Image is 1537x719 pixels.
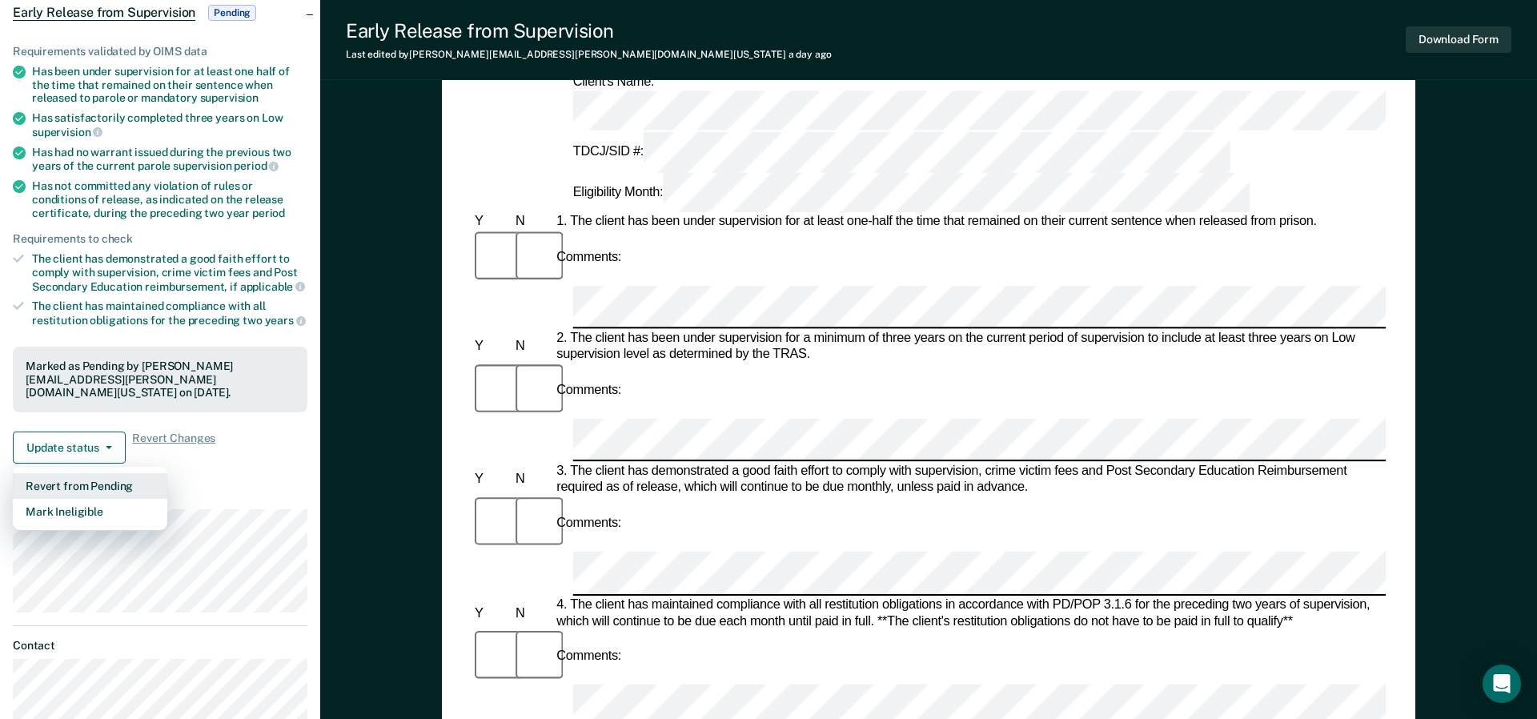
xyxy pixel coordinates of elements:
[512,339,553,355] div: N
[252,207,285,219] span: period
[32,111,307,139] div: Has satisfactorily completed three years on Low
[240,280,305,293] span: applicable
[208,5,256,21] span: Pending
[789,49,832,60] span: a day ago
[553,250,624,266] div: Comments:
[472,339,512,355] div: Y
[13,232,307,246] div: Requirements to check
[13,473,167,499] button: Revert from Pending
[32,299,307,327] div: The client has maintained compliance with all restitution obligations for the preceding two
[553,214,1386,230] div: 1. The client has been under supervision for at least one-half the time that remained on their cu...
[346,19,831,42] div: Early Release from Supervision
[132,432,215,464] span: Revert Changes
[472,214,512,230] div: Y
[234,159,279,172] span: period
[570,172,1254,212] div: Eligibility Month:
[13,45,307,58] div: Requirements validated by OIMS data
[200,91,259,104] span: supervision
[553,516,624,532] div: Comments:
[32,252,307,293] div: The client has demonstrated a good faith effort to comply with supervision, crime victim fees and...
[553,649,624,665] div: Comments:
[553,464,1386,496] div: 3. The client has demonstrated a good faith effort to comply with supervision, crime victim fees ...
[32,65,307,105] div: Has been under supervision for at least one half of the time that remained on their sentence when...
[512,472,553,488] div: N
[570,132,1234,172] div: TDCJ/SID #:
[553,331,1386,364] div: 2. The client has been under supervision for a minimum of three years on the current period of su...
[265,314,306,327] span: years
[32,146,307,173] div: Has had no warrant issued during the previous two years of the current parole supervision
[32,126,102,139] span: supervision
[553,597,1386,630] div: 4. The client has maintained compliance with all restitution obligations in accordance with PD/PO...
[472,605,512,621] div: Y
[1406,26,1511,53] button: Download Form
[346,49,831,60] div: Last edited by [PERSON_NAME][EMAIL_ADDRESS][PERSON_NAME][DOMAIN_NAME][US_STATE]
[472,472,512,488] div: Y
[32,179,307,219] div: Has not committed any violation of rules or conditions of release, as indicated on the release ce...
[13,639,307,653] dt: Contact
[13,432,126,464] button: Update status
[13,499,167,524] button: Mark Ineligible
[512,605,553,621] div: N
[1483,665,1521,703] div: Open Intercom Messenger
[512,214,553,230] div: N
[553,383,624,399] div: Comments:
[13,5,195,21] span: Early Release from Supervision
[26,359,295,400] div: Marked as Pending by [PERSON_NAME][EMAIL_ADDRESS][PERSON_NAME][DOMAIN_NAME][US_STATE] on [DATE].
